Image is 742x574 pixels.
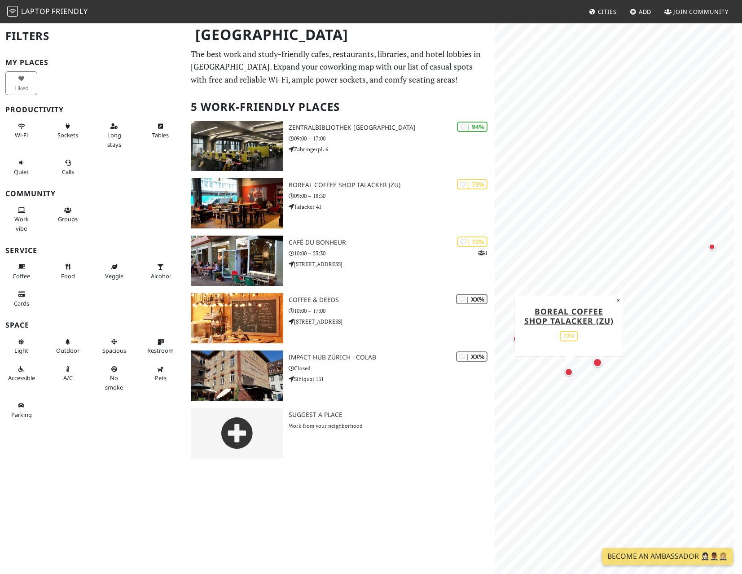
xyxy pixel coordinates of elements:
[191,408,283,458] img: gray-place-d2bdb4477600e061c01bd816cc0f2ef0cfcb1ca9e3ad78868dd16fb2af073a21.png
[52,155,83,179] button: Calls
[289,307,495,315] p: 10:00 – 17:00
[107,131,121,148] span: Long stays
[14,168,29,176] span: Quiet
[152,131,169,139] span: Work-friendly tables
[7,6,18,17] img: LaptopFriendly
[289,239,495,246] h3: Café du Bonheur
[191,351,283,401] img: Impact Hub Zürich - Colab
[585,4,620,20] a: Cities
[5,334,37,358] button: Light
[147,346,174,355] span: Restroom
[14,215,29,232] span: People working
[563,366,575,378] div: Map marker
[52,334,83,358] button: Outdoor
[191,178,283,228] img: Boreal Coffee Shop Talacker (ZU)
[7,4,88,20] a: LaptopFriendly LaptopFriendly
[707,241,717,252] div: Map marker
[626,4,655,20] a: Add
[185,293,495,343] a: Coffee & Deeds | XX% Coffee & Deeds 10:00 – 17:00 [STREET_ADDRESS]
[185,351,495,401] a: Impact Hub Zürich - Colab | XX% Impact Hub Zürich - Colab Closed Sihlquai 131
[98,259,130,283] button: Veggie
[102,346,126,355] span: Spacious
[289,181,495,189] h3: Boreal Coffee Shop Talacker (ZU)
[524,306,614,326] a: Boreal Coffee Shop Talacker (ZU)
[289,260,495,268] p: [STREET_ADDRESS]
[15,131,28,139] span: Stable Wi-Fi
[13,272,30,280] span: Coffee
[5,362,37,386] button: Accessible
[145,362,176,386] button: Pets
[289,364,495,372] p: Closed
[5,398,37,422] button: Parking
[673,8,729,16] span: Join Community
[52,6,88,16] span: Friendly
[56,346,79,355] span: Outdoor area
[456,351,487,362] div: | XX%
[61,272,75,280] span: Food
[11,411,32,419] span: Parking
[289,134,495,143] p: 09:00 – 17:00
[145,119,176,143] button: Tables
[57,131,78,139] span: Power sockets
[289,421,495,430] p: Work from your neighborhood
[614,295,623,305] button: Close popup
[289,296,495,304] h3: Coffee & Deeds
[188,22,493,47] h1: [GEOGRAPHIC_DATA]
[62,168,74,176] span: Video/audio calls
[5,22,180,50] h2: Filters
[105,272,123,280] span: Veggie
[457,237,487,247] div: | 72%
[14,299,29,307] span: Credit cards
[289,317,495,326] p: [STREET_ADDRESS]
[289,375,495,383] p: Sihlquai 131
[5,246,180,255] h3: Service
[185,236,495,286] a: Café du Bonheur | 72% 1 Café du Bonheur 10:00 – 23:30 [STREET_ADDRESS]
[5,321,180,329] h3: Space
[602,548,733,565] a: Become an Ambassador 🤵🏻‍♀️🤵🏾‍♂️🤵🏼‍♀️
[185,121,495,171] a: Zentralbibliothek Zürich | 94% Zentralbibliothek [GEOGRAPHIC_DATA] 09:00 – 17:00 Zähringerpl. 6
[5,105,180,114] h3: Productivity
[52,259,83,283] button: Food
[5,155,37,179] button: Quiet
[560,331,578,341] div: 73%
[591,356,604,369] div: Map marker
[289,145,495,153] p: Zähringerpl. 6
[63,374,73,382] span: Air conditioned
[191,236,283,286] img: Café du Bonheur
[478,249,487,257] p: 1
[191,48,489,86] p: The best work and study-friendly cafes, restaurants, libraries, and hotel lobbies in [GEOGRAPHIC_...
[456,294,487,304] div: | XX%
[5,259,37,283] button: Coffee
[5,119,37,143] button: Wi-Fi
[289,354,495,361] h3: Impact Hub Zürich - Colab
[5,287,37,311] button: Cards
[105,374,123,391] span: Smoke free
[185,408,495,458] a: Suggest a Place Work from your neighborhood
[52,203,83,227] button: Groups
[289,192,495,200] p: 09:00 – 18:30
[191,93,489,121] h2: 5 Work-Friendly Places
[5,203,37,236] button: Work vibe
[5,189,180,198] h3: Community
[98,362,130,394] button: No smoke
[155,374,167,382] span: Pet friendly
[14,346,28,355] span: Natural light
[457,179,487,189] div: | 73%
[289,249,495,258] p: 10:00 – 23:30
[151,272,171,280] span: Alcohol
[52,119,83,143] button: Sockets
[5,58,180,67] h3: My Places
[52,362,83,386] button: A/C
[191,293,283,343] img: Coffee & Deeds
[185,178,495,228] a: Boreal Coffee Shop Talacker (ZU) | 73% Boreal Coffee Shop Talacker (ZU) 09:00 – 18:30 Talacker 41
[289,124,495,131] h3: Zentralbibliothek [GEOGRAPHIC_DATA]
[98,119,130,152] button: Long stays
[98,334,130,358] button: Spacious
[8,374,35,382] span: Accessible
[191,121,283,171] img: Zentralbibliothek Zürich
[639,8,652,16] span: Add
[661,4,732,20] a: Join Community
[21,6,50,16] span: Laptop
[457,122,487,132] div: | 94%
[598,8,617,16] span: Cities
